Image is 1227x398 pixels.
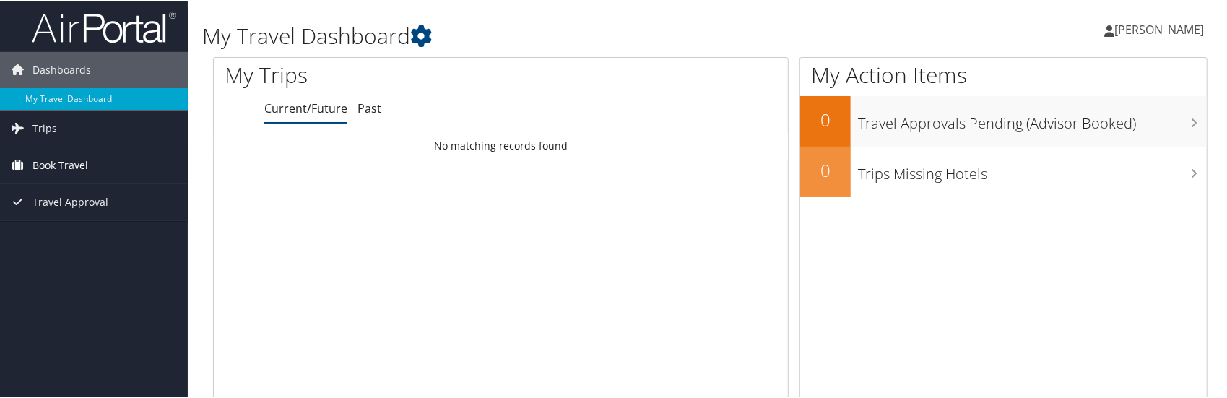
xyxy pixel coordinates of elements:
[32,110,57,146] span: Trips
[1114,21,1204,37] span: [PERSON_NAME]
[800,146,1207,196] a: 0Trips Missing Hotels
[32,51,91,87] span: Dashboards
[214,132,788,158] td: No matching records found
[264,100,347,116] a: Current/Future
[32,183,108,220] span: Travel Approval
[858,105,1207,133] h3: Travel Approvals Pending (Advisor Booked)
[202,20,880,51] h1: My Travel Dashboard
[800,59,1207,90] h1: My Action Items
[225,59,538,90] h1: My Trips
[800,157,851,182] h2: 0
[800,107,851,131] h2: 0
[32,9,176,43] img: airportal-logo.png
[858,156,1207,183] h3: Trips Missing Hotels
[32,147,88,183] span: Book Travel
[357,100,381,116] a: Past
[800,95,1207,146] a: 0Travel Approvals Pending (Advisor Booked)
[1104,7,1218,51] a: [PERSON_NAME]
